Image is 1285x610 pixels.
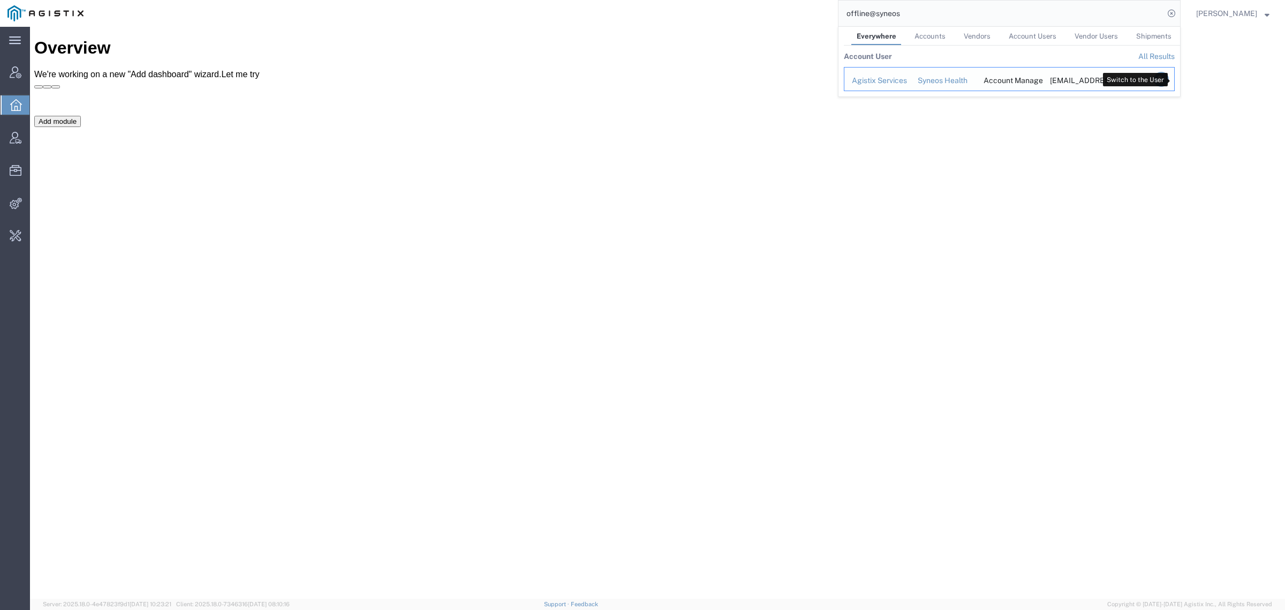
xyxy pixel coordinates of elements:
[964,32,991,40] span: Vendors
[30,27,1285,599] iframe: FS Legacy Container
[838,1,1164,26] input: Search for shipment number, reference number
[918,75,969,86] div: Syneos Health
[571,601,598,607] a: Feedback
[544,601,571,607] a: Support
[914,32,946,40] span: Accounts
[1196,8,1257,19] span: Carrie Virgilio
[191,43,229,52] a: Let me try
[130,601,171,607] span: [DATE] 10:23:21
[248,601,290,607] span: [DATE] 08:10:16
[1050,75,1101,86] div: offline_notifications+syneosoff@agistix.com
[852,75,903,86] div: Agistix Services
[1136,32,1171,40] span: Shipments
[1075,32,1118,40] span: Vendor Users
[1009,32,1056,40] span: Account Users
[984,75,1035,86] div: Account Manager
[1116,75,1140,86] div: Active
[857,32,896,40] span: Everywhere
[4,89,51,100] button: Add module
[1107,600,1272,609] span: Copyright © [DATE]-[DATE] Agistix Inc., All Rights Reserved
[176,601,290,607] span: Client: 2025.18.0-7346316
[844,46,892,67] th: Account User
[1196,7,1270,20] button: [PERSON_NAME]
[43,601,171,607] span: Server: 2025.18.0-4e47823f9d1
[7,5,84,21] img: logo
[1138,52,1175,61] a: View all account users found by criterion
[844,46,1180,96] table: Search Results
